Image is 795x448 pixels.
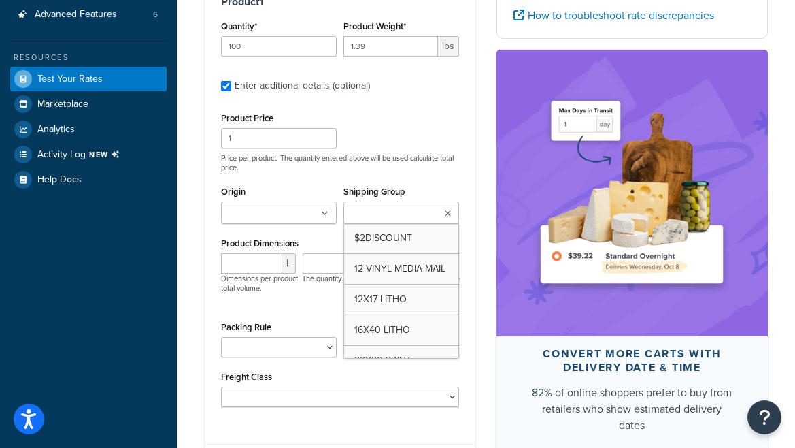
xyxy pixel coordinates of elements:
a: 12X17 LITHO [344,285,458,315]
span: 12 VINYL MEDIA MAIL [354,261,445,276]
div: Convert more carts with delivery date & time [529,347,736,374]
a: Activity LogNEW [10,142,167,167]
span: 12X17 LITHO [354,292,407,306]
a: How to troubleshoot rate discrepancies [513,7,714,23]
a: $2DISCOUNT [344,223,458,253]
span: $2DISCOUNT [354,231,412,245]
div: 82% of online shoppers prefer to buy from retailers who show estimated delivery dates [529,385,736,434]
span: 6 [153,9,158,20]
span: Activity Log [37,146,125,163]
label: Shipping Group [343,187,405,197]
input: Enter additional details (optional) [221,81,231,91]
span: lbs [438,36,459,57]
a: Analytics [10,117,167,142]
a: Help Docs [10,167,167,192]
li: [object Object] [10,142,167,167]
a: Marketplace [10,92,167,116]
span: Analytics [37,124,75,135]
input: 0.00 [343,36,438,57]
span: Marketplace [37,99,88,110]
label: Quantity* [221,21,257,31]
label: Packing Rule [221,322,271,332]
span: NEW [89,149,125,160]
label: Freight Class [221,372,272,382]
a: 23X20 PRINT [344,346,458,376]
label: Origin [221,187,246,197]
a: 16X40 LITHO [344,315,458,345]
span: 23X20 PRINT [354,353,411,368]
a: 12 VINYL MEDIA MAIL [344,254,458,284]
img: feature-image-ddt-36eae7f7280da8017bfb280eaccd9c446f90b1fe08728e4019434db127062ab4.png [530,70,734,316]
div: Resources [10,52,167,63]
a: Test Your Rates [10,67,167,91]
label: Product Weight* [343,21,406,31]
span: Help Docs [37,174,82,186]
label: Product Dimensions [221,238,299,249]
span: Advanced Features [35,9,117,20]
span: 16X40 LITHO [354,323,410,337]
label: Product Price [221,113,273,123]
button: Open Resource Center [747,400,781,434]
p: Dimensions per product. The quantity entered above will be used calculate total volume. [218,274,462,293]
a: Advanced Features6 [10,2,167,27]
li: Advanced Features [10,2,167,27]
p: Price per product. The quantity entered above will be used calculate total price. [218,153,462,172]
span: L [282,253,296,274]
span: Test Your Rates [37,74,103,85]
div: Enter additional details (optional) [235,76,370,95]
input: 0.0 [221,36,337,57]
